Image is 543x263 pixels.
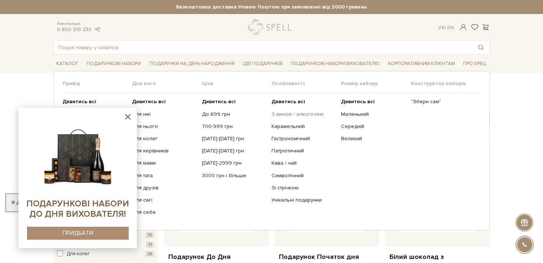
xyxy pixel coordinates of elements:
span: 31 [146,242,154,248]
span: 35 [145,232,154,238]
a: [DATE]-[DATE] грн [202,135,266,142]
a: Великий [341,135,405,142]
a: Зі стрічкою [271,185,335,191]
span: Для колег [67,250,90,258]
a: Карамельний [271,123,335,130]
a: Корпоративним клієнтам [385,57,458,70]
a: Для неї [132,111,196,118]
a: Для колег [132,135,196,142]
a: Дивитись всі [132,98,196,105]
a: 0 800 319 233 [57,26,91,33]
span: Розмір набору [341,80,411,87]
span: | [445,24,446,31]
a: Подарунок Початок дня [279,253,375,261]
a: З вином / алкоголем [271,111,335,118]
a: Для тата [132,172,196,179]
input: Пошук товару у каталозі [54,41,472,54]
div: Ук [438,24,454,31]
a: [DATE]-[DATE] грн [202,148,266,154]
button: Пошук товару у каталозі [472,41,489,54]
a: Маленький [341,111,405,118]
button: Для колег 29 [57,250,154,258]
a: Середній [341,123,405,130]
a: Для мами [132,160,196,166]
a: Каталог [53,58,81,70]
span: Конструктор наборів [411,80,480,87]
div: Я дозволяю [DOMAIN_NAME] використовувати [6,199,206,206]
a: Для керівників [132,148,196,154]
a: Символічний [271,172,335,179]
a: Для сім'ї [132,197,196,203]
a: En [447,24,454,31]
a: logo [248,20,294,35]
b: Дивитись всі [63,98,96,105]
a: Про Spell [460,58,490,70]
a: До 699 грн [202,111,266,118]
a: Дивитись всі [63,98,127,105]
b: Дивитись всі [132,98,166,105]
a: Патріотичний [271,148,335,154]
span: 29 [145,251,154,257]
a: Дивитись всі [202,98,266,105]
span: Особливості [271,80,341,87]
span: Привід [63,80,132,87]
span: Ціна [202,80,271,87]
a: Унікальні подарунки [271,197,335,203]
a: [DATE]-2999 грн [202,160,266,166]
b: Дивитись всі [271,98,305,105]
span: Консультація: [57,21,101,26]
a: 3000 грн і більше [202,172,266,179]
a: Для нього [132,123,196,130]
span: Для кого [132,80,202,87]
a: Дивитись всі [271,98,335,105]
strong: Безкоштовна доставка Новою Поштою при замовленні від 2000 гривень [53,4,490,10]
a: telegram [93,26,101,33]
a: Для себе [132,209,196,216]
b: Дивитись всі [202,98,236,105]
a: "Збери сам" [411,98,475,105]
a: Гастрономічний [271,135,335,142]
b: Дивитись всі [341,98,375,105]
a: Ідеї подарунків [240,58,286,70]
div: Каталог [53,71,490,230]
a: 700-999 грн [202,123,266,130]
a: Кава / чай [271,160,335,166]
a: Подарунки на День народження [146,58,237,70]
a: Дивитись всі [341,98,405,105]
a: Подарункові набори вихователю [288,57,382,70]
a: Подарункові набори [84,58,144,70]
a: Для друзів [132,185,196,191]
